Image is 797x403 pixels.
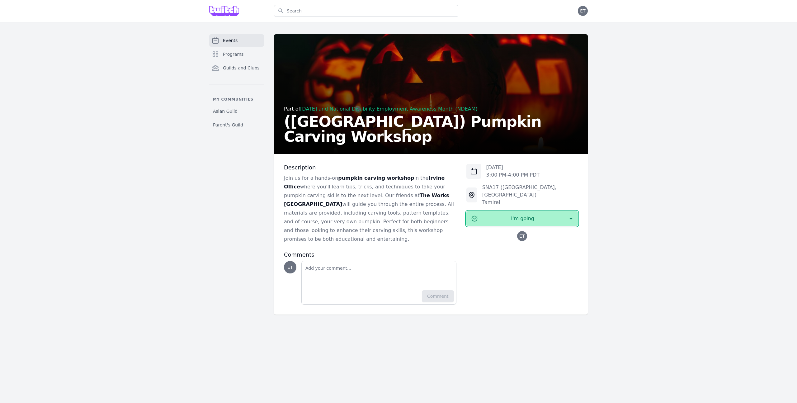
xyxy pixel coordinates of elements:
p: [DATE] [486,164,540,171]
button: Comment [422,290,454,302]
span: Guilds and Clubs [223,65,260,71]
nav: Sidebar [209,34,264,130]
a: Guilds and Clubs [209,62,264,74]
span: ET [580,9,585,13]
h2: ([GEOGRAPHIC_DATA]) Pumpkin Carving Workshop [284,114,578,144]
strong: pumpkin carving workshop [338,175,414,181]
p: Join us for a hands-on in the where you'll learn tips, tricks, and techniques to take your pumpki... [284,174,456,244]
h3: Comments [284,251,456,258]
input: Search [274,5,458,17]
span: Programs [223,51,243,57]
span: I'm going [478,215,568,222]
span: ET [287,265,293,269]
div: Tamirel [482,199,578,206]
div: SNA17 ([GEOGRAPHIC_DATA], [GEOGRAPHIC_DATA]) [482,184,578,199]
a: Programs [209,48,264,60]
a: Events [209,34,264,47]
a: Asian Guild [209,106,264,117]
span: ET [519,234,525,238]
span: Parent's Guild [213,122,243,128]
button: ET [578,6,588,16]
p: My communities [209,97,264,102]
a: [DATE] and National Disability Employment Awareness Month (NDEAM) [300,106,478,112]
span: Events [223,37,238,44]
a: Parent's Guild [209,119,264,130]
div: Part of [284,105,578,113]
button: I'm going [466,211,578,226]
img: Grove [209,6,239,16]
h3: Description [284,164,456,171]
span: Asian Guild [213,108,238,114]
p: 3:00 PM - 4:00 PM PDT [486,171,540,179]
